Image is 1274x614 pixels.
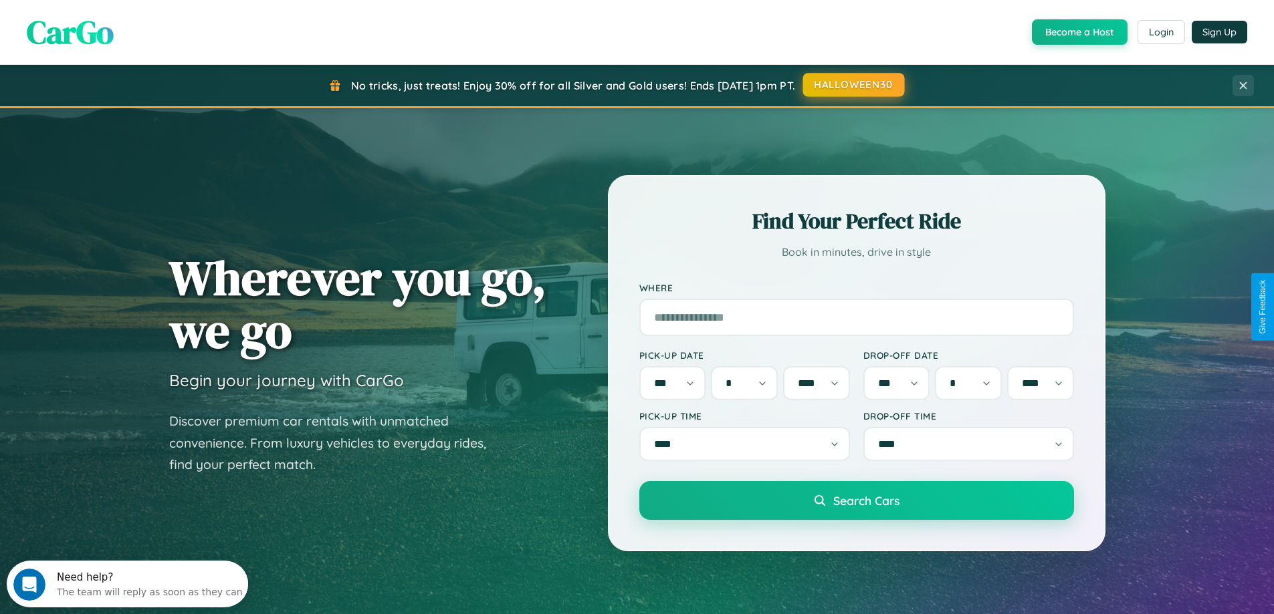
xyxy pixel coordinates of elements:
[639,243,1074,262] p: Book in minutes, drive in style
[1138,20,1185,44] button: Login
[863,410,1074,422] label: Drop-off Time
[169,251,546,357] h1: Wherever you go, we go
[639,206,1074,236] h2: Find Your Perfect Ride
[27,10,114,54] span: CarGo
[351,79,795,92] span: No tricks, just treats! Enjoy 30% off for all Silver and Gold users! Ends [DATE] 1pm PT.
[803,73,905,97] button: HALLOWEEN30
[50,11,236,22] div: Need help?
[50,22,236,36] div: The team will reply as soon as they can
[639,282,1074,293] label: Where
[863,349,1074,361] label: Drop-off Date
[169,370,404,390] h3: Begin your journey with CarGo
[639,410,850,422] label: Pick-up Time
[7,561,248,607] iframe: Intercom live chat discovery launcher
[639,481,1074,520] button: Search Cars
[1258,280,1267,334] div: Give Feedback
[1032,19,1128,45] button: Become a Host
[13,569,45,601] iframe: Intercom live chat
[833,493,899,508] span: Search Cars
[169,410,504,476] p: Discover premium car rentals with unmatched convenience. From luxury vehicles to everyday rides, ...
[5,5,249,42] div: Open Intercom Messenger
[639,349,850,361] label: Pick-up Date
[1192,21,1247,43] button: Sign Up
